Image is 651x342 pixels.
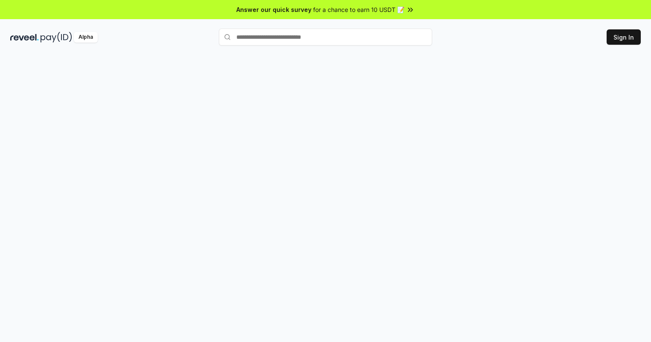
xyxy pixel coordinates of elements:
span: Answer our quick survey [236,5,311,14]
img: reveel_dark [10,32,39,43]
span: for a chance to earn 10 USDT 📝 [313,5,404,14]
button: Sign In [607,29,641,45]
img: pay_id [41,32,72,43]
div: Alpha [74,32,98,43]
